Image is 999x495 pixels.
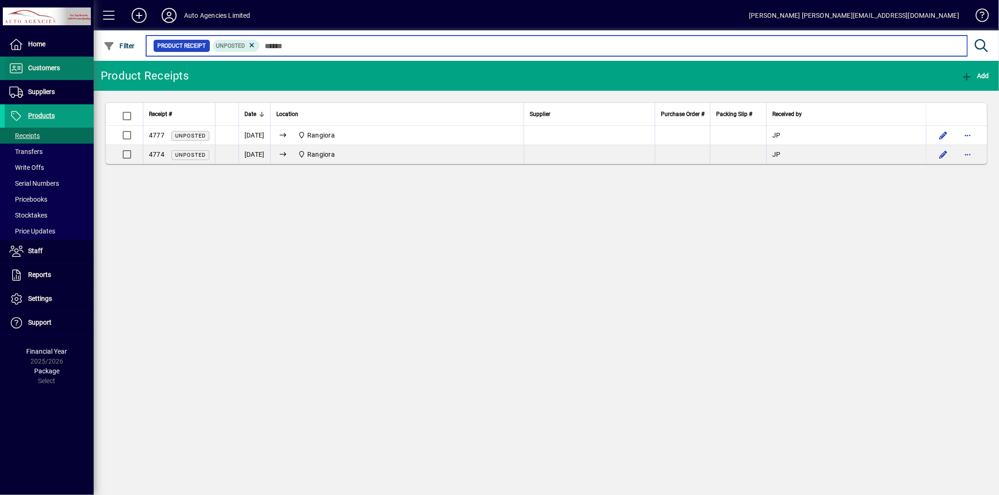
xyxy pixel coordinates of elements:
[5,57,94,80] a: Customers
[244,109,256,119] span: Date
[5,207,94,223] a: Stocktakes
[154,7,184,24] button: Profile
[5,144,94,160] a: Transfers
[960,147,975,162] button: More options
[28,247,43,255] span: Staff
[772,131,781,139] span: JP
[5,240,94,263] a: Staff
[9,227,55,235] span: Price Updates
[28,64,60,72] span: Customers
[276,109,518,119] div: Location
[213,40,260,52] mat-chip: Product Movement Status: Unposted
[959,67,992,84] button: Add
[104,42,135,50] span: Filter
[961,72,989,80] span: Add
[294,130,339,141] span: Rangiora
[28,112,55,119] span: Products
[5,33,94,56] a: Home
[5,287,94,311] a: Settings
[294,149,339,160] span: Rangiora
[28,271,51,278] span: Reports
[28,88,55,95] span: Suppliers
[772,109,802,119] span: Received by
[9,164,44,171] span: Write Offs
[34,367,59,375] span: Package
[307,131,335,139] span: Rangiora
[9,148,43,155] span: Transfers
[936,147,951,162] button: Edit
[5,223,94,239] a: Price Updates
[9,211,47,219] span: Stocktakes
[27,348,67,355] span: Financial Year
[175,152,206,158] span: Unposted
[960,128,975,143] button: More options
[276,109,298,119] span: Location
[238,126,270,145] td: [DATE]
[157,41,206,51] span: Product Receipt
[149,151,164,158] span: 4774
[216,43,245,49] span: Unposted
[9,132,40,139] span: Receipts
[149,109,172,119] span: Receipt #
[244,109,265,119] div: Date
[175,133,206,139] span: Unposted
[28,295,52,302] span: Settings
[149,109,209,119] div: Receipt #
[5,128,94,144] a: Receipts
[5,160,94,175] a: Write Offs
[716,109,752,119] span: Packing Slip #
[772,151,781,158] span: JP
[5,311,94,335] a: Support
[238,145,270,164] td: [DATE]
[5,175,94,191] a: Serial Numbers
[716,109,761,119] div: Packing Slip #
[530,109,550,119] span: Supplier
[9,180,59,187] span: Serial Numbers
[149,131,164,139] span: 4777
[101,68,189,83] div: Product Receipts
[101,37,137,54] button: Filter
[5,80,94,104] a: Suppliers
[661,109,704,119] span: Purchase Order #
[969,2,987,32] a: Knowledge Base
[749,8,959,23] div: [PERSON_NAME] [PERSON_NAME][EMAIL_ADDRESS][DOMAIN_NAME]
[184,8,251,23] div: Auto Agencies Limited
[5,191,94,207] a: Pricebooks
[28,319,52,326] span: Support
[936,128,951,143] button: Edit
[124,7,154,24] button: Add
[530,109,649,119] div: Supplier
[307,151,335,158] span: Rangiora
[5,263,94,287] a: Reports
[28,40,45,48] span: Home
[772,109,920,119] div: Received by
[9,196,47,203] span: Pricebooks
